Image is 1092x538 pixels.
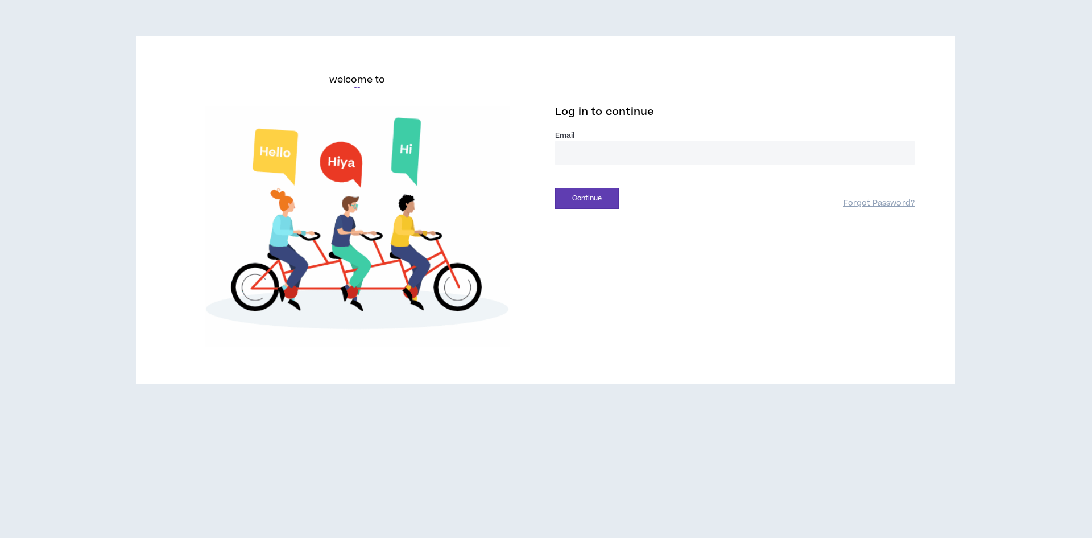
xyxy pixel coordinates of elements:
[177,106,537,347] img: Welcome to Wripple
[329,73,386,87] h6: welcome to
[555,105,654,119] span: Log in to continue
[843,198,915,209] a: Forgot Password?
[555,130,915,141] label: Email
[555,188,619,209] button: Continue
